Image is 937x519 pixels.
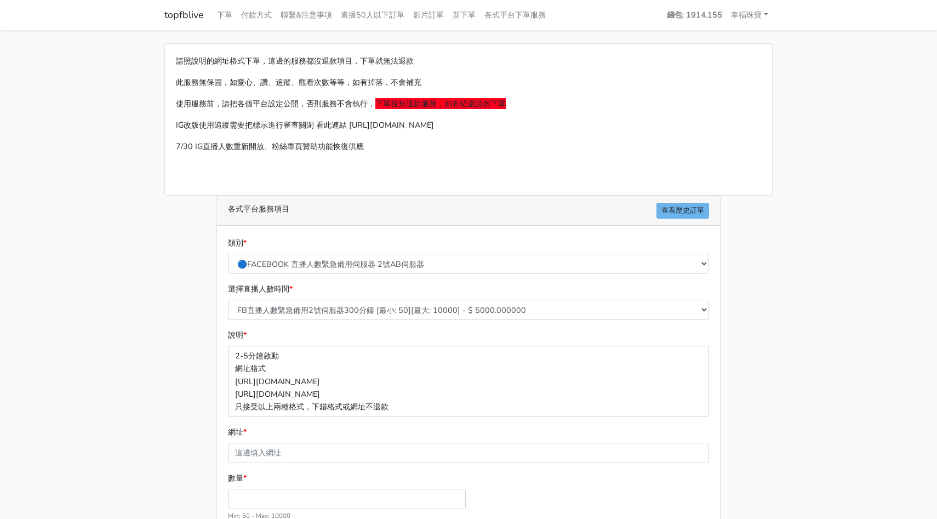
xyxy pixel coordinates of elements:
label: 網址 [228,426,247,438]
p: 2-5分鐘啟動 網址格式 [URL][DOMAIN_NAME] [URL][DOMAIN_NAME] 只接受以上兩種格式，下錯格式或網址不退款 [228,346,709,417]
p: IG改版使用追蹤需要把標示進行審查關閉 看此連結 [URL][DOMAIN_NAME] [176,119,761,132]
strong: 錢包: 1914.155 [667,9,722,20]
p: 請照說明的網址格式下單，這邊的服務都沒退款項目，下單就無法退款 [176,55,761,67]
label: 說明 [228,329,247,341]
input: 這邊填入網址 [228,443,709,463]
a: topfblive [164,4,204,26]
label: 數量 [228,472,247,484]
a: 付款方式 [237,4,276,26]
label: 類別 [228,237,247,249]
a: 幸福珠寶 [727,4,773,26]
a: 影片訂單 [409,4,448,26]
a: 聯繫&注意事項 [276,4,336,26]
div: 各式平台服務項目 [217,196,720,226]
a: 各式平台下單服務 [480,4,550,26]
p: 使用服務前，請把各個平台設定公開，否則服務不會執行， [176,98,761,110]
a: 下單 [213,4,237,26]
a: 錢包: 1914.155 [662,4,727,26]
label: 選擇直播人數時間 [228,283,293,295]
a: 查看歷史訂單 [656,203,709,219]
p: 此服務無保固，如愛心、讚、追蹤、觀看次數等等，如有掉落，不會補充 [176,76,761,89]
p: 7/30 IG直播人數重新開放、粉絲專頁贊助功能恢復供應 [176,140,761,153]
a: 直播50人以下訂單 [336,4,409,26]
a: 新下單 [448,4,480,26]
span: 下單後無退款服務，如有疑慮請勿下單 [375,98,506,109]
